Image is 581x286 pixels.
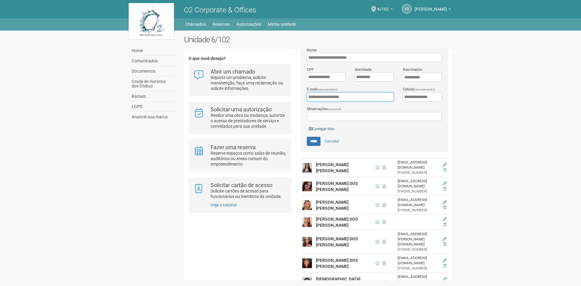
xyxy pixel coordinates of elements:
[443,222,446,227] a: Excluir membro
[302,258,312,268] img: user.png
[184,35,452,44] h2: Unidade 6/102
[398,247,439,252] div: [PHONE_NUMBER]
[302,182,312,191] img: user.png
[316,217,358,228] strong: [PERSON_NAME] DOS [PERSON_NAME]
[130,102,175,112] a: LGPD
[355,67,372,72] label: Identidade
[316,181,358,192] strong: [PERSON_NAME] DOS [PERSON_NAME]
[130,56,175,66] a: Comunicados
[236,20,261,28] a: Autorizações
[211,68,255,75] strong: Abrir um chamado
[443,242,446,246] a: Excluir membro
[403,87,435,92] label: Celular
[212,20,230,28] a: Reservas
[268,20,296,28] a: Minha Unidade
[415,1,447,12] span: VANESSA DIAS SILVA
[398,160,439,170] div: [EMAIL_ADDRESS][DOMAIN_NAME]
[443,264,446,268] a: Excluir membro
[321,137,343,146] a: Cancelar
[443,187,446,191] a: Excluir membro
[398,274,439,284] div: [EMAIL_ADDRESS][DOMAIN_NAME]
[211,188,287,199] p: Solicite cartões de acesso para funcionários ou membros da unidade.
[129,3,174,39] img: logo.jpg
[307,106,341,112] label: Observações
[130,91,175,102] a: Ramais
[185,20,206,28] a: Chamados
[316,258,358,269] strong: [PERSON_NAME] DOS [PERSON_NAME]
[130,66,175,77] a: Documentos
[443,258,446,263] a: Editar membro
[377,1,389,12] span: 6/102
[302,163,312,173] img: user.png
[443,200,446,205] a: Editar membro
[443,217,446,222] a: Editar membro
[398,179,439,189] div: [EMAIL_ADDRESS][DOMAIN_NAME]
[402,4,412,14] a: VD
[211,144,256,150] strong: Fazer uma reserva
[211,202,237,207] a: Veja o tutorial
[184,6,256,14] span: O2 Corporate & Offices
[398,189,439,194] div: [PHONE_NUMBER]
[327,107,341,111] span: (opcional)
[211,75,287,91] p: Reporte um problema, solicite manutenção, faça uma reclamação ou solicite informações.
[130,77,175,91] a: Grade de Horários dos Ônibus
[302,237,312,247] img: user.png
[316,162,349,173] strong: [PERSON_NAME] [PERSON_NAME]
[307,126,336,132] a: Carregar foto
[307,87,338,92] label: E-mail
[211,113,287,129] p: Realize uma obra ou mudança, autorize o acesso de prestadores de serviço e convidados para sua un...
[403,67,422,72] label: Nascimento
[193,182,286,199] a: Solicitar cartão de acesso Solicite cartões de acesso para funcionários ou membros da unidade.
[443,163,446,167] a: Editar membro
[443,205,446,210] a: Excluir membro
[211,182,272,188] strong: Solicitar cartão de acesso
[316,236,358,247] strong: [PERSON_NAME] DOS [PERSON_NAME]
[377,8,393,12] a: 6/102
[302,200,312,210] img: user.png
[317,88,338,91] span: (recomendado)
[443,168,446,172] a: Excluir membro
[130,112,175,122] a: Anuncie sua marca
[414,88,435,91] span: (recomendado)
[398,266,439,271] div: [PHONE_NUMBER]
[130,46,175,56] a: Home
[443,277,446,281] a: Editar membro
[307,67,314,72] label: CPF
[211,150,287,167] p: Reserve espaços como salas de reunião, auditórios ou áreas comum do empreendimento.
[398,170,439,175] div: [PHONE_NUMBER]
[398,197,439,208] div: [EMAIL_ADDRESS][DOMAIN_NAME]
[316,200,349,211] strong: [PERSON_NAME] [PERSON_NAME]
[443,182,446,186] a: Editar membro
[415,8,451,12] a: [PERSON_NAME]
[398,208,439,213] div: [PHONE_NUMBER]
[193,145,286,167] a: Fazer uma reserva Reserve espaços como salas de reunião, auditórios ou áreas comum do empreendime...
[307,48,317,53] label: Nome
[193,107,286,129] a: Solicitar uma autorização Realize uma obra ou mudança, autorize o acesso de prestadores de serviç...
[193,69,286,91] a: Abrir um chamado Reporte um problema, solicite manutenção, faça uma reclamação ou solicite inform...
[211,106,272,113] strong: Solicitar uma autorização
[398,255,439,266] div: [EMAIL_ADDRESS][DOMAIN_NAME]
[189,56,291,61] h4: O que você deseja?
[443,237,446,241] a: Editar membro
[398,232,439,247] div: [EMAIL_ADDRESS][PERSON_NAME][DOMAIN_NAME]
[302,217,312,227] img: user.png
